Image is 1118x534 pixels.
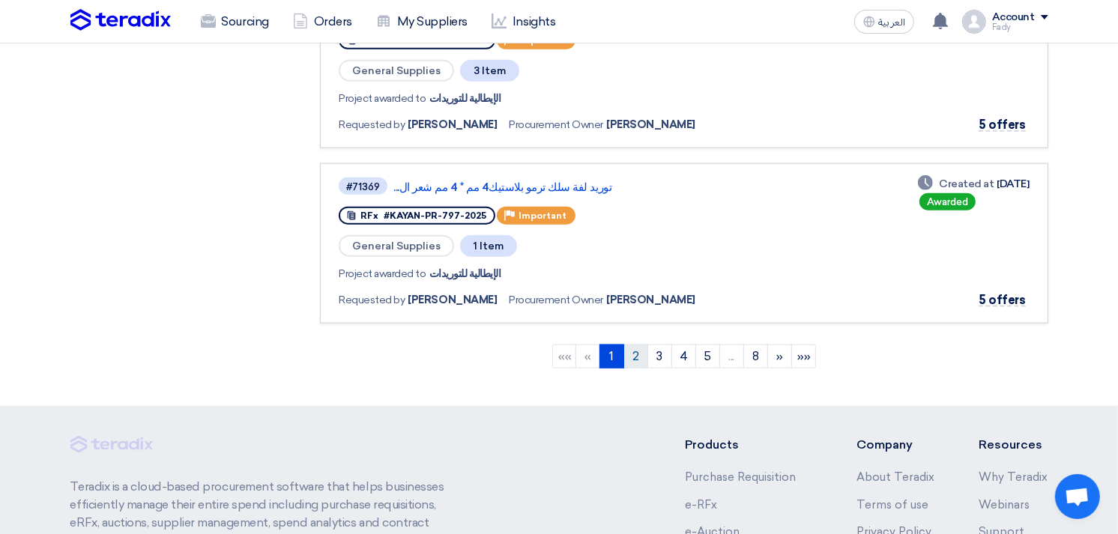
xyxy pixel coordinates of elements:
button: العربية [854,10,914,34]
a: Webinars [979,498,1030,512]
span: 3 Item [460,60,519,82]
span: [PERSON_NAME] [606,117,695,133]
a: e-RFx [685,498,717,512]
span: »» [797,349,810,363]
a: الإيطالية للتوريدات [429,267,501,280]
a: Purchase Requisition [685,470,796,484]
a: About Teradix [856,470,934,484]
a: Why Teradix [979,470,1048,484]
a: 8 [743,345,768,368]
span: RFx [360,210,378,221]
span: Important [519,210,566,221]
span: العربية [878,17,905,28]
a: My Suppliers [364,5,480,38]
a: 5 [695,345,720,368]
a: 3 [647,345,672,368]
a: 4 [671,345,696,368]
span: 5 offers [979,118,1025,132]
a: الإيطالية للتوريدات [429,92,501,105]
a: Insights [480,5,567,38]
span: General Supplies [339,60,454,82]
span: [PERSON_NAME] [408,117,498,133]
span: Created at [939,176,994,192]
img: profile_test.png [962,10,986,34]
span: Requested by [339,292,405,308]
li: Resources [979,436,1048,454]
div: Awarded [919,193,976,210]
a: 1 [599,345,624,368]
ngb-pagination: Default pagination [320,339,1048,376]
a: Last [791,345,816,368]
span: General Supplies [339,235,454,257]
a: 2 [623,345,648,368]
div: [DATE] [918,176,1029,192]
li: Products [685,436,812,454]
a: Next [767,345,792,368]
a: Sourcing [189,5,281,38]
span: [PERSON_NAME] [606,292,695,308]
span: Procurement Owner [509,292,603,308]
span: » [776,349,783,363]
a: توريد لفة سلك ترمو بلاستيك4 مم * 4 مم شعر ال... [393,180,768,194]
span: Procurement Owner [509,117,603,133]
span: #KAYAN-PR-797-2025 [384,210,486,221]
img: Teradix logo [70,9,171,31]
span: Project awarded to [339,91,426,106]
li: Company [856,436,934,454]
span: Project awarded to [339,266,426,282]
span: 5 offers [979,293,1025,307]
div: Open chat [1055,474,1100,519]
div: Fady [992,23,1048,31]
a: Terms of use [856,498,928,512]
div: Account [992,11,1035,24]
span: 1 Item [460,235,517,257]
span: [PERSON_NAME] [408,292,498,308]
div: #71369 [346,182,380,192]
a: Orders [281,5,364,38]
span: Requested by [339,117,405,133]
